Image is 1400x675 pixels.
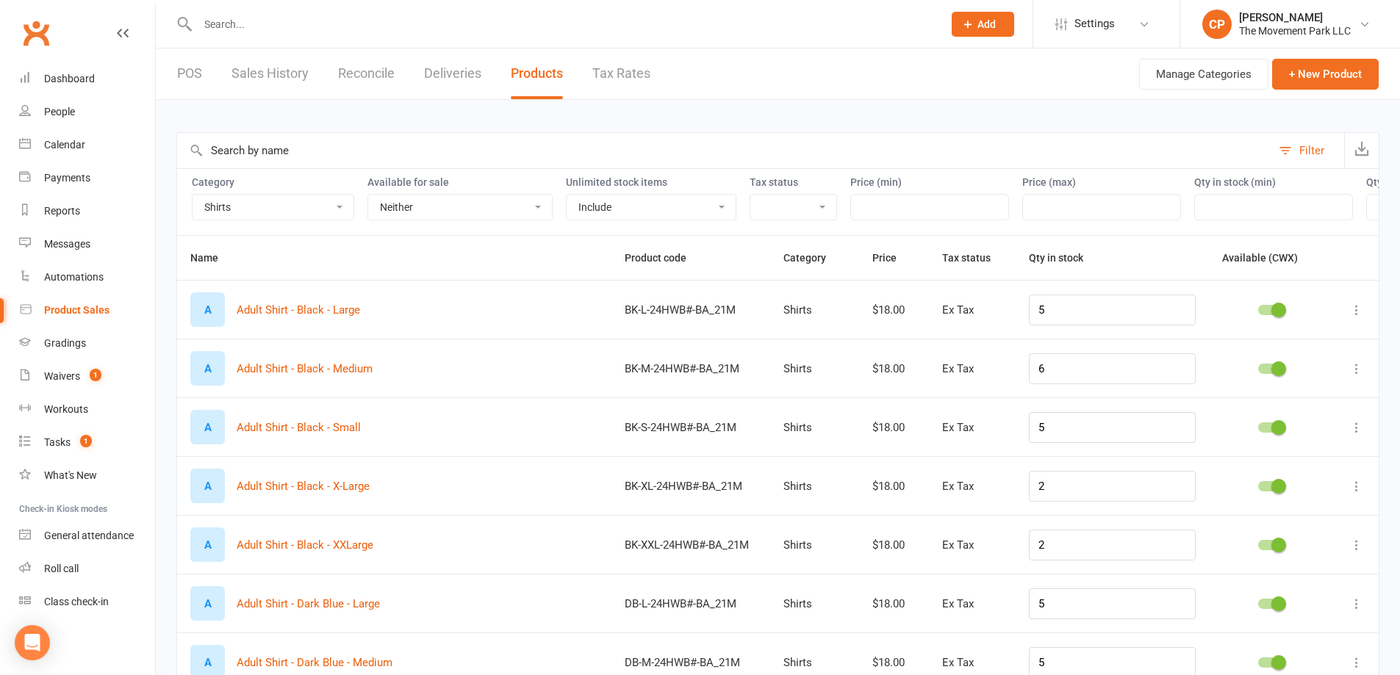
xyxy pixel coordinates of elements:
button: Adult Shirt - Black - Small [237,419,361,436]
label: Unlimited stock items [566,176,736,188]
span: Available (CWX) [1222,252,1298,264]
label: Available for sale [367,176,553,188]
span: Settings [1074,7,1115,40]
div: CP [1202,10,1232,39]
div: BK-S-24HWB#-BA_21M [625,422,756,434]
div: Automations [44,271,104,283]
div: Shirts [783,304,846,317]
span: 1 [80,435,92,447]
button: Qty in stock [1029,249,1099,267]
div: Ex Tax [942,363,1002,375]
span: Category [783,252,842,264]
label: Price (max) [1022,176,1181,188]
div: Shirts [783,480,846,493]
a: Roll call [19,552,155,585]
label: Category [192,176,354,188]
div: People [44,106,75,118]
a: Messages [19,228,155,261]
div: Ex Tax [942,657,1002,669]
div: $18.00 [872,363,916,375]
div: Payments [44,172,90,184]
div: Adult Shirt - Black - Small [190,410,225,444]
a: Tasks 1 [19,426,155,459]
div: Shirts [783,422,846,434]
label: Qty in stock (min) [1194,176,1353,188]
div: Ex Tax [942,598,1002,610]
a: Sales History [231,48,309,99]
button: Manage Categories [1139,59,1268,90]
div: [PERSON_NAME] [1239,11,1351,24]
div: Dashboard [44,73,95,84]
div: General attendance [44,530,134,541]
div: $18.00 [872,657,916,669]
a: Automations [19,261,155,294]
a: Reconcile [338,48,395,99]
button: Price [872,249,913,267]
div: Waivers [44,370,80,382]
a: Clubworx [18,15,54,51]
a: Gradings [19,327,155,360]
div: Filter [1299,142,1324,159]
div: Calendar [44,139,85,151]
a: Workouts [19,393,155,426]
button: Adult Shirt - Black - Medium [237,360,373,378]
div: Adult Shirt - Black - X-Large [190,469,225,503]
button: Adult Shirt - Black - Large [237,301,360,319]
div: Messages [44,238,90,250]
span: Product code [625,252,703,264]
a: General attendance kiosk mode [19,519,155,552]
div: Shirts [783,539,846,552]
a: Tax Rates [592,48,650,99]
a: Payments [19,162,155,195]
div: Ex Tax [942,539,1002,552]
div: BK-M-24HWB#-BA_21M [625,363,756,375]
input: Search... [193,14,933,35]
button: Available (CWX) [1222,249,1314,267]
div: The Movement Park LLC [1239,24,1351,37]
a: Reports [19,195,155,228]
div: Reports [44,205,80,217]
div: Adult Shirt - Black - XXLarge [190,527,225,562]
div: Gradings [44,337,86,349]
div: DB-L-24HWB#-BA_21M [625,598,756,610]
a: Waivers 1 [19,360,155,393]
a: Class kiosk mode [19,585,155,618]
div: Ex Tax [942,480,1002,493]
button: Filter [1271,133,1344,168]
div: $18.00 [872,539,916,552]
div: Roll call [44,563,79,574]
label: Price (min) [850,176,1009,188]
button: + New Product [1272,59,1379,90]
div: Open Intercom Messenger [15,625,50,660]
a: What's New [19,459,155,492]
div: Workouts [44,403,88,415]
button: Adult Shirt - Black - XXLarge [237,536,373,554]
span: 1 [90,369,101,381]
div: Adult Shirt - Black - Large [190,292,225,327]
div: DB-M-24HWB#-BA_21M [625,657,756,669]
input: Search by name [177,133,1271,168]
button: Product code [625,249,703,267]
div: Shirts [783,657,846,669]
span: Price [872,252,913,264]
a: Dashboard [19,62,155,95]
div: Class check-in [44,596,109,607]
div: Ex Tax [942,304,1002,317]
div: Ex Tax [942,422,1002,434]
div: Product Sales [44,304,110,316]
a: Calendar [19,129,155,162]
a: People [19,95,155,129]
div: Adult Shirt - Dark Blue - Large [190,586,225,621]
button: Category [783,249,842,267]
div: Tasks [44,436,71,448]
div: $18.00 [872,598,916,610]
button: Adult Shirt - Dark Blue - Medium [237,654,392,671]
th: Tax status [929,236,1016,280]
div: Shirts [783,363,846,375]
div: $18.00 [872,422,916,434]
div: BK-XXL-24HWB#-BA_21M [625,539,756,552]
div: BK-L-24HWB#-BA_21M [625,304,756,317]
button: Adult Shirt - Dark Blue - Large [237,595,380,613]
label: Tax status [750,176,837,188]
div: What's New [44,469,97,481]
